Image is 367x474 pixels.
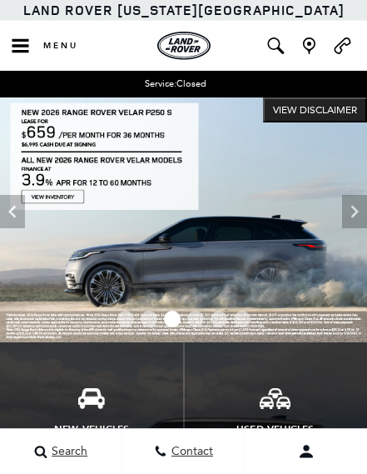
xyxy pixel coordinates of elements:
[342,195,367,228] div: Next
[141,311,157,327] span: Go to slide 2
[78,388,105,409] img: New Vehicles
[176,78,206,89] span: Closed
[273,103,357,117] span: VIEW DISCLAIMER
[332,37,353,54] a: Call Land Rover Colorado Springs
[245,431,367,472] button: Open user profile menu
[43,40,78,52] span: Menu
[47,445,87,459] span: Search
[157,32,211,60] a: land-rover
[234,311,250,327] span: Go to slide 6
[187,311,204,327] span: Go to slide 4
[157,32,211,60] img: Land Rover
[23,1,345,19] a: Land Rover [US_STATE][GEOGRAPHIC_DATA]
[145,78,176,89] span: Service:
[167,445,213,459] span: Contact
[164,311,181,327] span: Go to slide 3
[211,311,227,327] span: Go to slide 5
[260,388,290,409] img: Used Vehicles
[259,21,292,71] button: Open the inventory search
[117,311,134,327] span: Go to slide 1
